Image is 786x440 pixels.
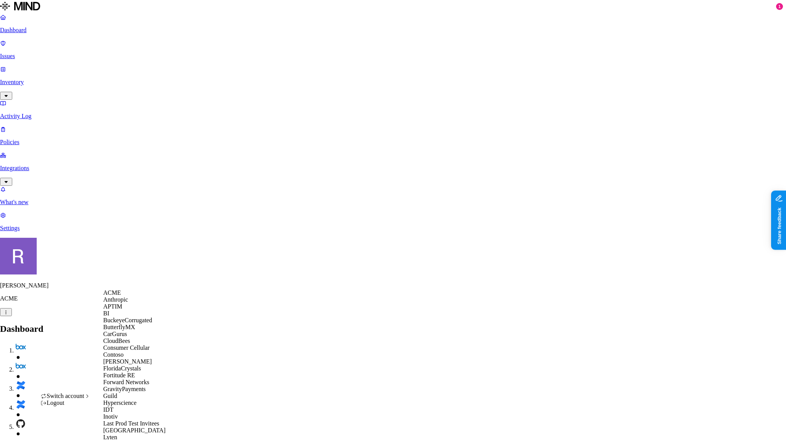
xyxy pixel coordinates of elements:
span: Fortitude RE [103,372,135,378]
span: Last Prod Test Invitees [103,420,159,427]
span: Inotiv [103,413,118,420]
span: BI [103,310,109,317]
span: Forward Networks [103,379,149,385]
span: GravityPayments [103,386,146,392]
span: CarGurus [103,331,127,337]
span: APTIM [103,303,122,310]
span: ButterflyMX [103,324,135,330]
span: [PERSON_NAME] [103,358,152,365]
span: Switch account [47,393,84,399]
div: Logout [41,399,90,406]
span: IDT [103,406,114,413]
span: ACME [103,289,121,296]
span: CloudBees [103,338,130,344]
span: Hyperscience [103,399,136,406]
span: [GEOGRAPHIC_DATA] [103,427,166,434]
span: Anthropic [103,296,128,303]
span: Contoso [103,351,123,358]
span: FloridaCrystals [103,365,141,372]
span: Consumer Cellular [103,344,149,351]
span: Guild [103,393,117,399]
span: BuckeyeCorrugated [103,317,152,323]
